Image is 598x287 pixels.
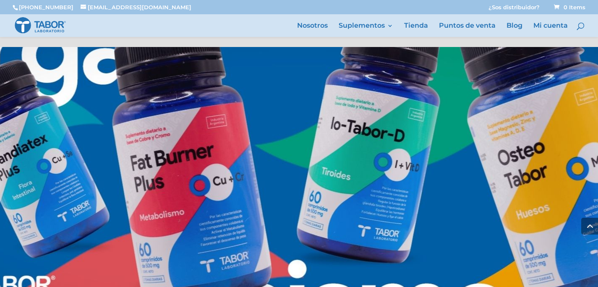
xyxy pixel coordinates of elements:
a: Blog [507,23,522,37]
a: [PHONE_NUMBER] [19,4,73,10]
a: [EMAIL_ADDRESS][DOMAIN_NAME] [81,4,191,10]
a: Suplementos [339,23,393,37]
a: Nosotros [297,23,328,37]
a: Mi cuenta [533,23,568,37]
a: ¿Sos distribuidor? [488,5,540,14]
span: 0 Items [554,4,585,10]
a: Puntos de venta [439,23,496,37]
a: Tienda [404,23,428,37]
a: 0 Items [552,4,585,10]
img: Laboratorio Tabor [14,16,66,34]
